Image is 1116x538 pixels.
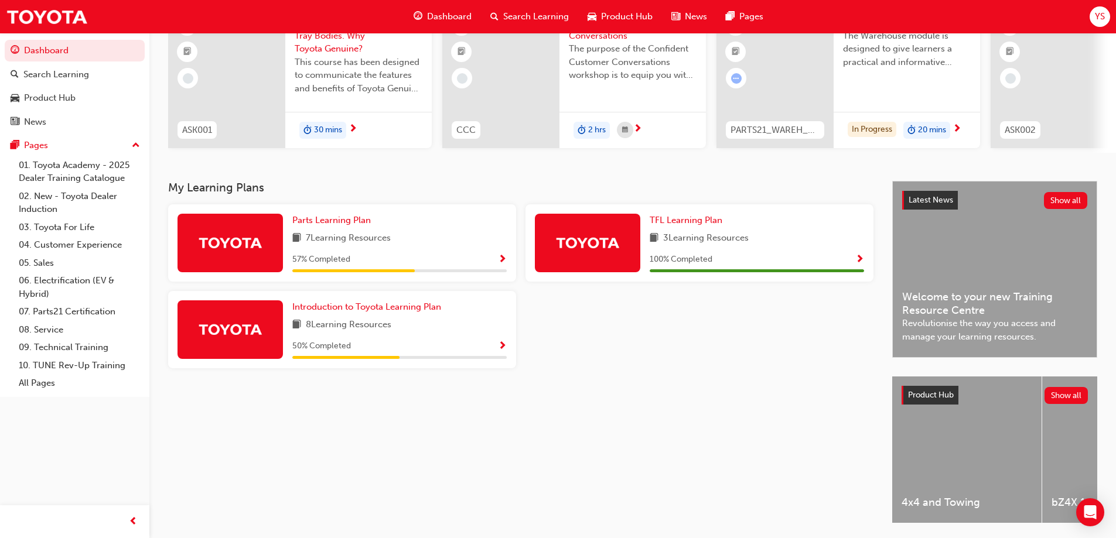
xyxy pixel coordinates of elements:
[6,4,88,30] a: Trak
[11,70,19,80] span: search-icon
[902,290,1087,317] span: Welcome to your new Training Resource Centre
[11,141,19,151] span: pages-icon
[908,390,954,400] span: Product Hub
[292,340,351,353] span: 50 % Completed
[1076,498,1104,526] div: Open Intercom Messenger
[292,215,371,225] span: Parts Learning Plan
[726,9,735,24] span: pages-icon
[5,135,145,156] button: Pages
[14,254,145,272] a: 05. Sales
[14,357,145,375] a: 10. TUNE Rev-Up Training
[855,255,864,265] span: Show Progress
[663,231,749,246] span: 3 Learning Resources
[731,124,820,137] span: PARTS21_WAREH_N1021_EL
[716,5,773,29] a: pages-iconPages
[902,386,1088,405] a: Product HubShow all
[622,123,628,138] span: calendar-icon
[5,87,145,109] a: Product Hub
[11,46,19,56] span: guage-icon
[601,10,653,23] span: Product Hub
[5,37,145,135] button: DashboardSearch LearningProduct HubNews
[292,300,446,314] a: Introduction to Toyota Learning Plan
[1090,6,1110,27] button: YS
[292,301,441,312] span: Introduction to Toyota Learning Plan
[183,44,192,60] span: booktick-icon
[892,376,1042,523] a: 4x4 and Towing
[671,9,680,24] span: news-icon
[132,138,140,153] span: up-icon
[685,10,707,23] span: News
[295,56,422,95] span: This course has been designed to communicate the features and benefits of Toyota Genuine Tray Bod...
[650,214,727,227] a: TFL Learning Plan
[588,9,596,24] span: car-icon
[843,29,971,69] span: The Warehouse module is designed to give learners a practical and informative appreciation of Toy...
[1045,387,1088,404] button: Show all
[5,40,145,61] a: Dashboard
[848,122,896,138] div: In Progress
[716,6,980,148] a: 0PARTS21_WAREH_N1021_ELParts21 WarehouseThe Warehouse module is designed to give learners a pract...
[14,187,145,218] a: 02. New - Toyota Dealer Induction
[481,5,578,29] a: search-iconSearch Learning
[918,124,946,137] span: 20 mins
[457,73,467,84] span: learningRecordVerb_NONE-icon
[168,6,432,148] a: 0ASK001Genuine Accessories - Tray Bodies. Why Toyota Genuine?This course has been designed to com...
[855,252,864,267] button: Show Progress
[588,124,606,137] span: 2 hrs
[578,123,586,138] span: duration-icon
[907,123,916,138] span: duration-icon
[1006,44,1014,60] span: booktick-icon
[14,156,145,187] a: 01. Toyota Academy - 2025 Dealer Training Catalogue
[14,218,145,237] a: 03. Toyota For Life
[14,236,145,254] a: 04. Customer Experience
[23,68,89,81] div: Search Learning
[404,5,481,29] a: guage-iconDashboard
[902,496,1032,509] span: 4x4 and Towing
[168,181,873,194] h3: My Learning Plans
[292,253,350,266] span: 57 % Completed
[14,321,145,339] a: 08. Service
[24,139,48,152] div: Pages
[498,255,507,265] span: Show Progress
[650,231,658,246] span: book-icon
[183,73,193,84] span: learningRecordVerb_NONE-icon
[662,5,716,29] a: news-iconNews
[11,93,19,104] span: car-icon
[569,42,697,82] span: The purpose of the Confident Customer Conversations workshop is to equip you with tools to commun...
[1044,192,1088,209] button: Show all
[732,44,740,60] span: booktick-icon
[731,73,742,84] span: learningRecordVerb_ATTEMPT-icon
[314,124,342,137] span: 30 mins
[739,10,763,23] span: Pages
[427,10,472,23] span: Dashboard
[458,44,466,60] span: booktick-icon
[555,232,620,253] img: Trak
[902,191,1087,210] a: Latest NewsShow all
[1005,73,1016,84] span: learningRecordVerb_NONE-icon
[5,64,145,85] a: Search Learning
[892,181,1097,358] a: Latest NewsShow allWelcome to your new Training Resource CentreRevolutionise the way you access a...
[198,319,262,340] img: Trak
[909,195,953,205] span: Latest News
[198,232,262,253] img: Trak
[14,272,145,303] a: 06. Electrification (EV & Hybrid)
[498,339,507,354] button: Show Progress
[490,9,499,24] span: search-icon
[902,317,1087,343] span: Revolutionise the way you access and manage your learning resources.
[1095,10,1105,23] span: YS
[11,117,19,128] span: news-icon
[295,16,422,56] span: Genuine Accessories - Tray Bodies. Why Toyota Genuine?
[498,252,507,267] button: Show Progress
[303,123,312,138] span: duration-icon
[456,124,476,137] span: CCC
[953,124,961,135] span: next-icon
[349,124,357,135] span: next-icon
[292,214,376,227] a: Parts Learning Plan
[24,91,76,105] div: Product Hub
[292,318,301,333] span: book-icon
[5,111,145,133] a: News
[14,303,145,321] a: 07. Parts21 Certification
[306,318,391,333] span: 8 Learning Resources
[292,231,301,246] span: book-icon
[503,10,569,23] span: Search Learning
